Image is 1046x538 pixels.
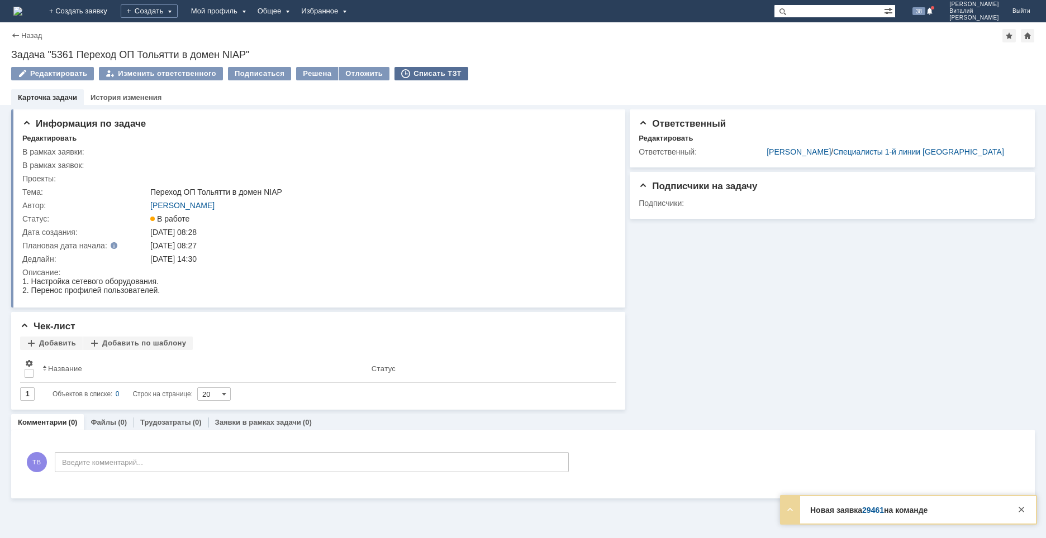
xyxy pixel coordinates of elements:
[767,147,831,156] a: [PERSON_NAME]
[639,199,764,208] div: Подписчики:
[22,214,148,223] div: Статус:
[22,268,611,277] div: Описание:
[22,118,146,129] span: Информация по задаче
[1002,29,1016,42] div: Добавить в избранное
[116,387,120,401] div: 0
[22,241,135,250] div: Плановая дата начала:
[639,118,726,129] span: Ответственный
[862,506,884,515] a: 29461
[91,418,116,426] a: Файлы
[91,93,161,102] a: История изменения
[150,214,189,223] span: В работе
[884,5,895,16] span: Расширенный поиск
[949,8,999,15] span: Виталий
[1021,29,1034,42] div: Сделать домашней страницей
[22,147,148,156] div: В рамках заявки:
[53,387,193,401] i: Строк на странице:
[150,228,608,237] div: [DATE] 08:28
[215,418,301,426] a: Заявки в рамках задачи
[20,321,75,332] span: Чек-лист
[639,147,764,156] div: Ответственный:
[25,359,34,368] span: Настройки
[150,201,215,210] a: [PERSON_NAME]
[22,254,148,263] div: Дедлайн:
[22,174,148,183] div: Проекты:
[140,418,191,426] a: Трудозатраты
[18,93,77,102] a: Карточка задачи
[18,418,67,426] a: Комментарии
[639,181,757,191] span: Подписчики на задачу
[372,364,396,373] div: Статус
[949,1,999,8] span: [PERSON_NAME]
[22,188,148,196] div: Тема:
[1015,503,1028,516] div: Закрыть
[193,418,202,426] div: (0)
[13,7,22,16] a: Перейти на домашнюю страницу
[639,134,693,143] div: Редактировать
[38,354,367,383] th: Название
[13,7,22,16] img: logo
[767,147,1020,156] div: /
[150,254,608,263] div: [DATE] 14:30
[150,188,608,196] div: Переход ОП Тольятти в домен NIAP
[22,201,148,210] div: Автор:
[121,4,178,18] div: Создать
[69,418,78,426] div: (0)
[53,390,112,398] span: Объектов в списке:
[22,228,148,237] div: Дата создания:
[810,506,928,515] strong: Новая заявка на команде
[833,147,1004,156] a: Специалисты 1-й линии [GEOGRAPHIC_DATA]
[27,452,47,472] span: ТВ
[22,134,77,143] div: Редактировать
[783,503,797,516] div: Развернуть
[11,49,1035,60] div: Задача "5361 Переход ОП Тольятти в домен NIAP"
[118,418,127,426] div: (0)
[367,354,607,383] th: Статус
[949,15,999,21] span: [PERSON_NAME]
[303,418,312,426] div: (0)
[22,161,148,170] div: В рамках заявок:
[48,364,82,373] div: Название
[150,241,608,250] div: [DATE] 08:27
[912,7,925,15] span: 38
[21,31,42,40] a: Назад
